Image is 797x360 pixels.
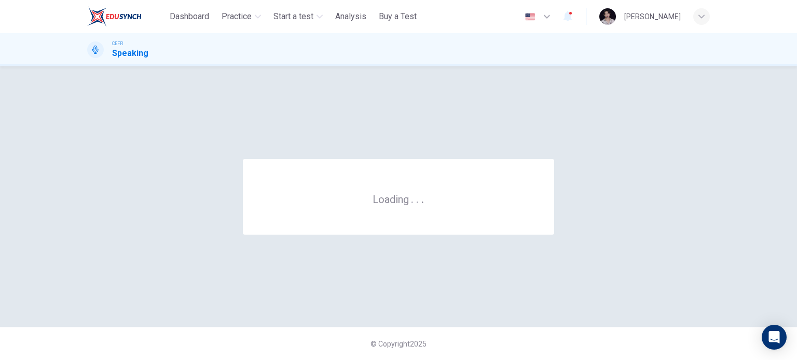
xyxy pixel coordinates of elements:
h1: Speaking [112,47,148,60]
span: Buy a Test [379,10,417,23]
h6: . [410,190,414,207]
img: en [524,13,537,21]
h6: Loading [373,192,424,206]
span: Practice [222,10,252,23]
h6: . [416,190,419,207]
span: CEFR [112,40,123,47]
button: Buy a Test [375,7,421,26]
span: © Copyright 2025 [370,340,427,348]
button: Practice [217,7,265,26]
img: Profile picture [599,8,616,25]
span: Analysis [335,10,366,23]
a: ELTC logo [87,6,166,27]
button: Analysis [331,7,370,26]
div: Open Intercom Messenger [762,325,787,350]
span: Dashboard [170,10,209,23]
div: [PERSON_NAME] [624,10,681,23]
button: Start a test [269,7,327,26]
button: Dashboard [166,7,213,26]
span: Start a test [273,10,313,23]
img: ELTC logo [87,6,142,27]
h6: . [421,190,424,207]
